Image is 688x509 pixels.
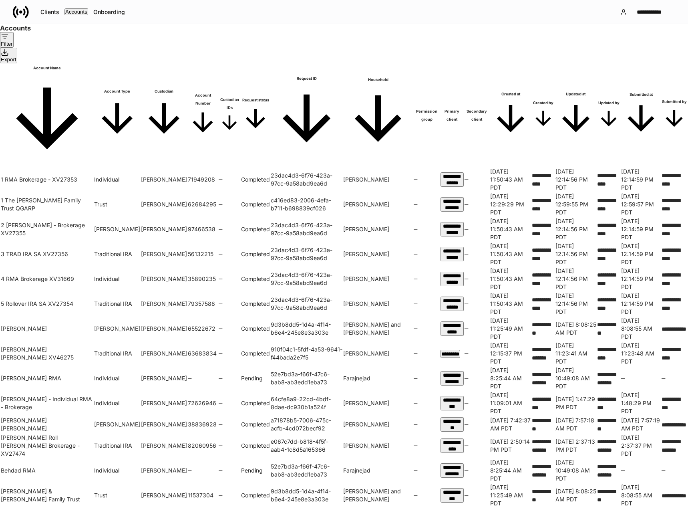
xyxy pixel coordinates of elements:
[490,168,531,192] td: 2025-09-04T18:50:43.585Z
[555,317,596,341] td: 2025-08-19T15:08:25.502Z
[94,317,140,341] td: Roth IRA
[621,467,661,475] h6: —
[465,325,490,333] h6: —
[241,267,270,291] td: Completed
[621,483,661,507] td: 2025-08-19T15:08:55.294Z
[621,341,661,366] p: [DATE] 11:23:48 AM PDT
[241,341,270,366] td: Completed
[1,168,93,192] td: 1 RMA Brokerage - XV27353
[555,416,596,433] td: 2025-09-03T14:57:18.210Z
[555,341,596,366] p: [DATE] 11:23:41 AM PDT
[219,420,240,428] h6: —
[490,416,531,432] p: [DATE] 7:42:37 AM PDT
[490,192,531,216] p: [DATE] 12:29:29 PM PDT
[490,438,531,454] p: [DATE] 2:50:14 PM PDT
[621,416,661,432] p: [DATE] 7:57:19 AM PDT
[1,48,16,63] div: Export
[141,366,187,390] td: Schwab
[1,459,93,483] td: Behdad RMA
[141,341,187,366] td: Schwab
[662,374,687,382] h6: —
[241,483,270,507] td: Completed
[555,267,596,291] td: 2025-09-04T19:14:56.883Z
[465,374,490,382] h6: —
[1,341,93,366] td: Anne IRA - SA XV46275
[94,192,140,216] td: Trust
[241,459,270,483] td: Pending
[1,64,93,72] h6: Account Name
[271,75,342,156] span: Request ID
[621,267,661,291] p: [DATE] 12:14:59 PM PDT
[490,242,531,266] td: 2025-09-04T18:50:43.586Z
[490,217,531,241] td: 2025-09-04T18:50:43.585Z
[343,349,413,358] p: [PERSON_NAME]
[343,442,413,450] p: [PERSON_NAME]
[621,317,661,341] td: 2025-08-19T15:08:55.294Z
[94,459,140,483] td: Individual
[465,107,490,123] span: Secondary client
[465,250,490,258] h6: —
[490,192,531,216] td: 2025-09-04T19:29:29.618Z
[94,391,140,415] td: Individual
[555,168,596,192] p: [DATE] 12:14:56 PM PDT
[1,366,93,390] td: Arshia RMA
[465,349,490,358] h6: —
[532,99,555,131] span: Created by
[441,317,464,341] td: 98d90212-da4f-4f37-9d61-d91889ed64cc
[490,90,531,98] h6: Created at
[465,275,490,283] h6: —
[555,416,596,432] p: [DATE] 7:57:18 AM PDT
[555,459,596,483] p: [DATE] 10:49:08 AM PDT
[1,292,93,316] td: 5 Rollover IRA SA XV27354
[219,349,240,358] h6: —
[1,33,13,47] div: Filter
[621,168,661,192] td: 2025-09-04T19:14:59.054Z
[241,434,270,458] td: Completed
[343,76,413,155] span: Household
[597,99,620,107] h6: Updated by
[271,483,342,507] td: 9d3b8dd5-1d4a-4f14-b6e4-245e8e3a303e
[555,192,596,216] p: [DATE] 12:59:55 PM PDT
[94,341,140,366] td: Traditional IRA
[241,242,270,266] td: Completed
[414,107,440,123] span: Permission group
[94,168,140,192] td: Individual
[441,267,464,291] td: b29195cc-79eb-4db7-b395-8a045f561af3
[621,242,661,266] p: [DATE] 12:14:59 PM PDT
[141,416,187,433] td: Schwab
[414,250,440,258] h6: —
[141,192,187,216] td: Schwab
[490,341,531,366] p: [DATE] 12:15:37 PM PDT
[414,467,440,475] h6: —
[219,275,240,283] h6: —
[555,242,596,266] td: 2025-09-04T19:14:56.884Z
[555,217,596,241] td: 2025-09-04T19:14:56.883Z
[414,225,440,233] h6: —
[555,459,596,483] td: 2025-09-02T17:49:08.315Z
[621,192,661,216] td: 2025-09-04T19:59:57.947Z
[141,87,187,143] span: Custodian
[621,391,661,415] p: [DATE] 1:48:29 PM PDT
[621,341,661,366] td: 2025-08-20T18:23:48.765Z
[414,491,440,499] h6: —
[441,483,464,507] td: 908559ee-b64b-4bc5-bf7d-6fb981717f4b
[490,242,531,266] p: [DATE] 11:50:43 AM PDT
[188,374,218,382] h6: —
[219,225,240,233] h6: —
[141,292,187,316] td: Schwab
[219,96,240,112] h6: Custodian IDs
[1,64,93,166] span: Account Name
[597,99,620,131] span: Updated by
[414,176,440,184] h6: —
[441,217,464,241] td: b29195cc-79eb-4db7-b395-8a045f561af3
[94,267,140,291] td: Individual
[555,217,596,241] p: [DATE] 12:14:56 PM PDT
[219,467,240,475] h6: —
[141,217,187,241] td: Schwab
[621,434,661,458] td: 2025-08-20T21:37:37.593Z
[241,192,270,216] td: Completed
[271,366,342,390] td: 52e7bd3a-f66f-47c6-bab8-ab3edd1eba73
[271,267,342,291] td: 23dac4d3-6f76-423a-97cc-9a58abd9ea6d
[414,374,440,382] h6: —
[271,341,342,366] td: 910f04c1-5fdf-4a53-9641-f44bada2e7f5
